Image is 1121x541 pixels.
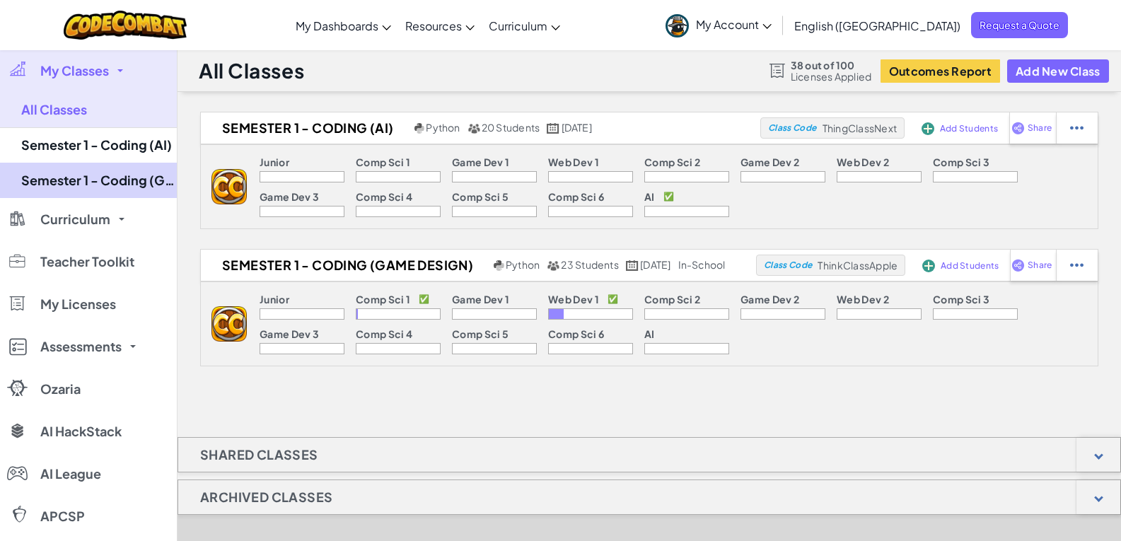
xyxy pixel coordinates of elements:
a: Request a Quote [971,12,1068,38]
img: avatar [666,14,689,37]
p: Game Dev 3 [260,191,319,202]
span: Resources [405,18,462,33]
span: My Licenses [40,298,116,310]
span: Curriculum [40,213,110,226]
p: Comp Sci 6 [548,191,604,202]
span: Share [1028,261,1052,269]
a: Semester 1 - Coding (AI) Python 20 Students [DATE] [201,117,760,139]
p: ✅ [608,293,618,305]
h2: Semester 1 - Coding (Game Design) [201,255,490,276]
p: Junior [260,156,289,168]
span: [DATE] [562,121,592,134]
span: Ozaria [40,383,81,395]
a: My Account [658,3,779,47]
p: Comp Sci 1 [356,156,410,168]
span: Python [426,121,460,134]
span: Add Students [940,124,998,133]
img: MultipleUsers.png [547,260,559,271]
img: CodeCombat logo [64,11,187,40]
img: calendar.svg [626,260,639,271]
p: Web Dev 2 [837,156,889,168]
p: Comp Sci 3 [933,156,989,168]
p: Web Dev 1 [548,156,599,168]
p: Comp Sci 2 [644,156,700,168]
div: in-school [678,259,726,272]
p: Comp Sci 4 [356,328,412,339]
span: [DATE] [640,258,670,271]
span: Curriculum [489,18,547,33]
p: Junior [260,293,289,305]
img: IconShare_Purple.svg [1011,259,1025,272]
img: IconStudentEllipsis.svg [1070,259,1084,272]
span: Teacher Toolkit [40,255,134,268]
span: Licenses Applied [791,71,872,82]
h1: All Classes [199,57,304,84]
span: 20 Students [482,121,540,134]
span: ThingClassNext [823,122,898,134]
span: Assessments [40,340,122,353]
span: My Dashboards [296,18,378,33]
p: Comp Sci 3 [933,293,989,305]
span: My Classes [40,64,109,77]
span: AI HackStack [40,425,122,438]
img: MultipleUsers.png [467,123,480,134]
span: 23 Students [561,258,619,271]
p: Web Dev 1 [548,293,599,305]
a: English ([GEOGRAPHIC_DATA]) [787,6,968,45]
span: ThinkClassApple [818,259,898,272]
img: IconShare_Purple.svg [1011,122,1025,134]
button: Add New Class [1007,59,1109,83]
p: Game Dev 3 [260,328,319,339]
span: Python [506,258,540,271]
a: Curriculum [482,6,567,45]
span: My Account [696,17,772,32]
p: Comp Sci 6 [548,328,604,339]
span: English ([GEOGRAPHIC_DATA]) [794,18,960,33]
p: Game Dev 2 [740,156,799,168]
img: IconAddStudents.svg [922,122,934,135]
p: AI [644,328,655,339]
p: Game Dev 2 [740,293,799,305]
span: AI League [40,467,101,480]
p: Game Dev 1 [452,156,509,168]
img: logo [211,306,247,342]
p: ✅ [419,293,429,305]
h1: Archived Classes [178,479,354,515]
a: My Dashboards [289,6,398,45]
img: IconAddStudents.svg [922,260,935,272]
p: Comp Sci 2 [644,293,700,305]
span: Class Code [768,124,816,132]
img: python.png [414,123,425,134]
span: Class Code [764,261,812,269]
img: IconStudentEllipsis.svg [1070,122,1084,134]
img: calendar.svg [547,123,559,134]
span: Share [1028,124,1052,132]
p: Comp Sci 5 [452,328,509,339]
img: python.png [494,260,504,271]
p: Web Dev 2 [837,293,889,305]
p: Game Dev 1 [452,293,509,305]
p: Comp Sci 1 [356,293,410,305]
p: ✅ [663,191,674,202]
button: Outcomes Report [881,59,1000,83]
p: Comp Sci 5 [452,191,509,202]
span: Add Students [941,262,999,270]
p: AI [644,191,655,202]
h2: Semester 1 - Coding (AI) [201,117,411,139]
a: Semester 1 - Coding (Game Design) Python 23 Students [DATE] in-school [201,255,756,276]
p: Comp Sci 4 [356,191,412,202]
h1: Shared Classes [178,437,340,472]
a: Resources [398,6,482,45]
span: 38 out of 100 [791,59,872,71]
img: logo [211,169,247,204]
